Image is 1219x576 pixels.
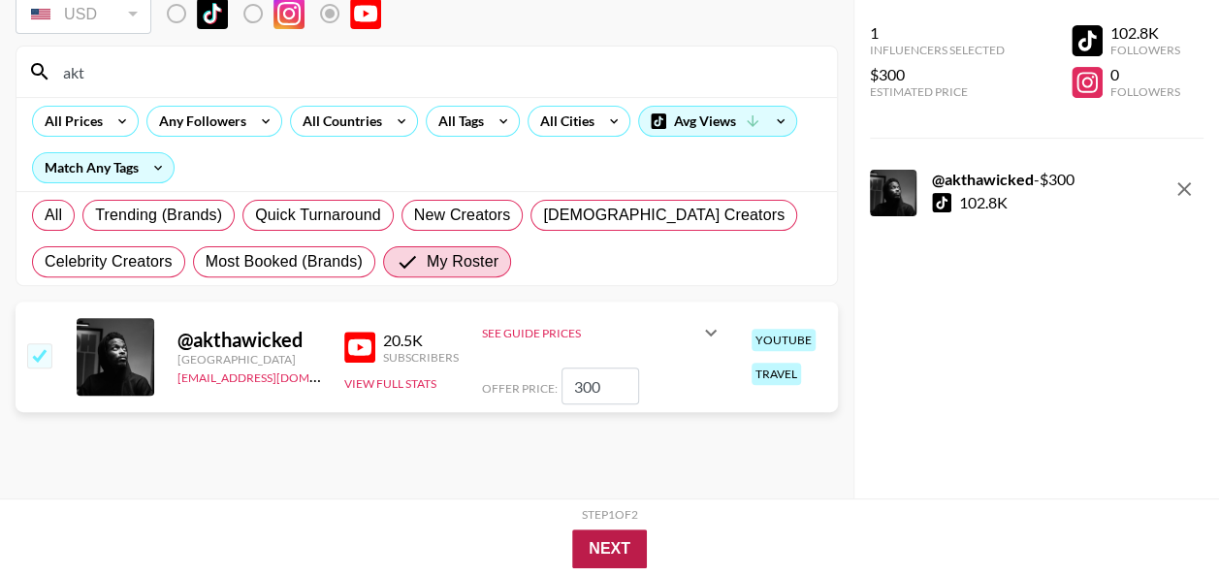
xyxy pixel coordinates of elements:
div: 102.8K [1110,23,1180,43]
div: - $ 300 [932,170,1075,189]
strong: @ akthawicked [932,170,1034,188]
span: New Creators [414,204,511,227]
div: 1 [870,23,1005,43]
div: [GEOGRAPHIC_DATA] [177,352,321,367]
span: Trending (Brands) [95,204,222,227]
div: Avg Views [639,107,796,136]
div: @ akthawicked [177,328,321,352]
input: Search by User Name [51,56,825,87]
div: 102.8K [959,193,1008,212]
div: Any Followers [147,107,250,136]
div: All Countries [291,107,386,136]
div: $300 [870,65,1005,84]
div: See Guide Prices [482,309,722,356]
span: Quick Turnaround [255,204,381,227]
a: [EMAIL_ADDRESS][DOMAIN_NAME] [177,367,372,385]
div: 20.5K [383,331,459,350]
button: Next [572,529,647,568]
div: Match Any Tags [33,153,174,182]
span: Most Booked (Brands) [206,250,363,273]
span: Offer Price: [482,381,558,396]
span: All [45,204,62,227]
img: YouTube [344,332,375,363]
div: All Cities [529,107,598,136]
div: Subscribers [383,350,459,365]
div: Followers [1110,84,1180,99]
div: All Prices [33,107,107,136]
div: Followers [1110,43,1180,57]
button: View Full Stats [344,376,436,391]
span: Celebrity Creators [45,250,173,273]
div: Influencers Selected [870,43,1005,57]
div: All Tags [427,107,488,136]
div: Step 1 of 2 [582,507,638,522]
div: youtube [752,329,816,351]
span: [DEMOGRAPHIC_DATA] Creators [543,204,785,227]
span: My Roster [427,250,498,273]
div: Estimated Price [870,84,1005,99]
div: 0 [1110,65,1180,84]
button: remove [1165,170,1203,208]
input: 0 [561,368,639,404]
div: See Guide Prices [482,326,699,340]
div: travel [752,363,801,385]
